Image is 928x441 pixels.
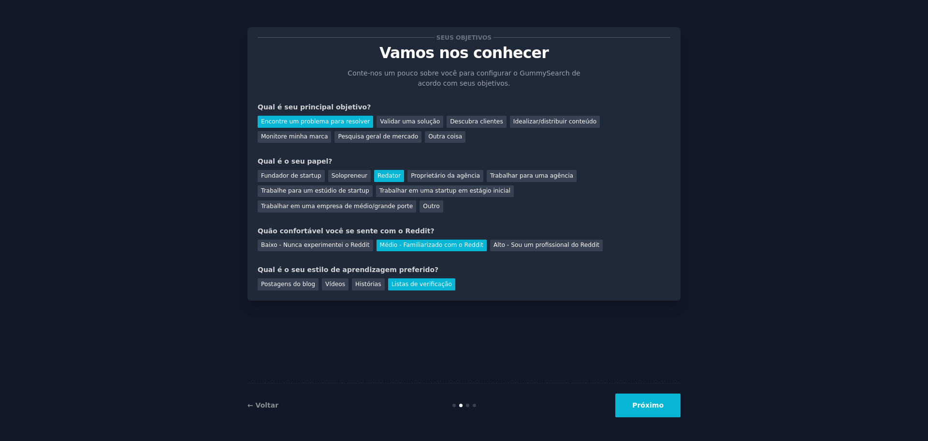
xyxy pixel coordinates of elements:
[258,103,371,111] font: Qual é seu principal objetivo?
[325,281,345,288] font: Vídeos
[490,172,573,179] font: Trabalhar para uma agência
[355,281,381,288] font: Histórias
[338,133,418,140] font: Pesquisa geral de mercado
[261,133,328,140] font: Monitore minha marca
[379,187,510,194] font: Trabalhar em uma startup em estágio inicial
[258,266,438,274] font: Qual é o seu estilo de aprendizagem preferido?
[423,203,439,210] font: Outro
[332,172,367,179] font: Solopreneur
[411,172,480,179] font: Proprietário da agência
[391,281,452,288] font: Listas de verificação
[428,133,462,140] font: Outra coisa
[380,242,483,248] font: Médio - Familiarizado com o Reddit
[261,281,315,288] font: Postagens do blog
[348,69,580,87] font: Conte-nos um pouco sobre você para configurar o GummySearch de acordo com seus objetivos.
[493,242,599,248] font: Alto - Sou um profissional do Reddit
[450,118,503,125] font: Descubra clientes
[379,44,549,61] font: Vamos nos conhecer
[436,34,492,41] font: Seus objetivos
[632,401,664,409] font: Próximo
[261,172,321,179] font: Fundador de startup
[261,118,370,125] font: Encontre um problema para resolver
[258,227,435,235] font: Quão confortável você se sente com o Reddit?
[377,172,401,179] font: Redator
[247,401,278,409] a: ← Voltar
[261,203,413,210] font: Trabalhar em uma empresa de médio/grande porte
[615,394,681,417] button: Próximo
[380,118,440,125] font: Validar uma solução
[261,187,369,194] font: Trabalhe para um estúdio de startup
[258,157,332,165] font: Qual é o seu papel?
[261,242,370,248] font: Baixo - Nunca experimentei o Reddit
[513,118,596,125] font: Idealizar/distribuir conteúdo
